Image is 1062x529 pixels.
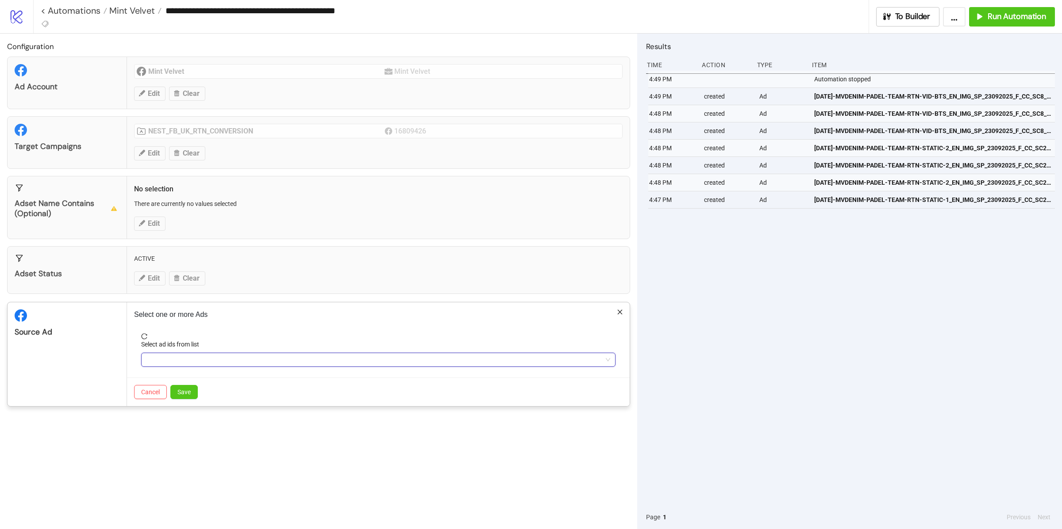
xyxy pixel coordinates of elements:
div: Source Ad [15,327,119,337]
span: [DATE]-MVDENIM-PADEL-TEAM-RTN-STATIC-1_EN_IMG_SP_23092025_F_CC_SC2_None_MVDENIM [814,195,1051,205]
a: [DATE]-MVDENIM-PADEL-TEAM-RTN-VID-BTS_EN_IMG_SP_23092025_F_CC_SC8_None_MVDENIM [814,88,1051,105]
span: Mint Velvet [107,5,155,16]
span: close [617,309,623,315]
div: Type [756,57,805,73]
span: Run Automation [988,11,1046,22]
div: Item [811,57,1055,73]
span: [DATE]-MVDENIM-PADEL-TEAM-RTN-STATIC-2_EN_IMG_SP_23092025_F_CC_SC2_None_MVDENIM [814,160,1051,170]
div: created [703,191,752,208]
div: created [703,88,752,105]
div: 4:48 PM [648,174,697,191]
div: 4:48 PM [648,105,697,122]
span: [DATE]-MVDENIM-PADEL-TEAM-RTN-STATIC-2_EN_IMG_SP_23092025_F_CC_SC2_None_MVDENIM [814,143,1051,153]
span: To Builder [895,11,931,22]
div: 4:48 PM [648,157,697,174]
a: [DATE]-MVDENIM-PADEL-TEAM-RTN-STATIC-2_EN_IMG_SP_23092025_F_CC_SC2_None_MVDENIM [814,157,1051,174]
span: [DATE]-MVDENIM-PADEL-TEAM-RTN-STATIC-2_EN_IMG_SP_23092025_F_CC_SC2_None_MVDENIM [814,178,1051,187]
div: Ad [758,140,807,156]
div: 4:48 PM [648,122,697,139]
label: Select ad ids from list [141,339,205,349]
a: [DATE]-MVDENIM-PADEL-TEAM-RTN-VID-BTS_EN_IMG_SP_23092025_F_CC_SC8_None_MVDENIM [814,122,1051,139]
button: To Builder [876,7,940,27]
button: Previous [1004,512,1033,522]
p: Select one or more Ads [134,309,623,320]
button: Save [170,385,198,399]
div: created [703,140,752,156]
button: 1 [660,512,669,522]
a: [DATE]-MVDENIM-PADEL-TEAM-RTN-STATIC-2_EN_IMG_SP_23092025_F_CC_SC2_None_MVDENIM [814,140,1051,156]
a: [DATE]-MVDENIM-PADEL-TEAM-RTN-STATIC-1_EN_IMG_SP_23092025_F_CC_SC2_None_MVDENIM [814,191,1051,208]
div: Ad [758,174,807,191]
button: Next [1035,512,1053,522]
div: Ad [758,105,807,122]
div: 4:47 PM [648,191,697,208]
div: Automation stopped [813,71,1057,88]
button: Cancel [134,385,167,399]
span: Save [177,388,191,396]
span: [DATE]-MVDENIM-PADEL-TEAM-RTN-VID-BTS_EN_IMG_SP_23092025_F_CC_SC8_None_MVDENIM [814,126,1051,136]
div: Ad [758,88,807,105]
a: [DATE]-MVDENIM-PADEL-TEAM-RTN-VID-BTS_EN_IMG_SP_23092025_F_CC_SC8_None_MVDENIM [814,105,1051,122]
div: created [703,174,752,191]
input: Select ad ids from list [146,354,148,365]
a: < Automations [41,6,107,15]
div: created [703,105,752,122]
div: 4:48 PM [648,140,697,156]
div: 4:49 PM [648,71,697,88]
div: Ad [758,157,807,174]
span: Cancel [141,388,160,396]
span: reload [141,333,616,339]
div: Action [701,57,750,73]
span: [DATE]-MVDENIM-PADEL-TEAM-RTN-VID-BTS_EN_IMG_SP_23092025_F_CC_SC8_None_MVDENIM [814,91,1051,101]
span: Page [646,512,660,522]
div: Ad [758,122,807,139]
span: [DATE]-MVDENIM-PADEL-TEAM-RTN-VID-BTS_EN_IMG_SP_23092025_F_CC_SC8_None_MVDENIM [814,109,1051,118]
div: 4:49 PM [648,88,697,105]
div: Time [646,57,695,73]
div: Ad [758,191,807,208]
button: Run Automation [969,7,1055,27]
button: ... [943,7,966,27]
h2: Configuration [7,41,630,52]
div: created [703,157,752,174]
h2: Results [646,41,1055,52]
a: Mint Velvet [107,6,162,15]
div: created [703,122,752,139]
a: [DATE]-MVDENIM-PADEL-TEAM-RTN-STATIC-2_EN_IMG_SP_23092025_F_CC_SC2_None_MVDENIM [814,174,1051,191]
